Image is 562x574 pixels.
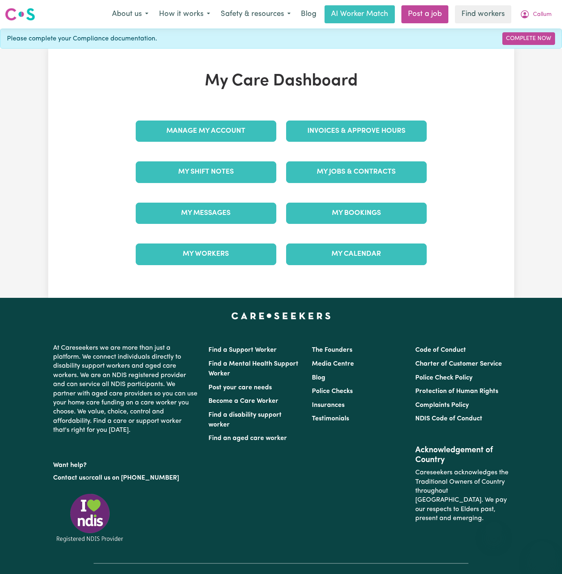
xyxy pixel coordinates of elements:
a: Complaints Policy [415,402,469,409]
span: Please complete your Compliance documentation. [7,34,157,44]
iframe: Button to launch messaging window [529,541,555,567]
p: Want help? [53,458,199,470]
a: Blog [296,5,321,23]
button: My Account [515,6,557,23]
a: My Jobs & Contracts [286,161,427,183]
p: Careseekers acknowledges the Traditional Owners of Country throughout [GEOGRAPHIC_DATA]. We pay o... [415,465,509,526]
a: Protection of Human Rights [415,388,498,395]
p: At Careseekers we are more than just a platform. We connect individuals directly to disability su... [53,340,199,438]
iframe: Close message [486,522,502,538]
a: My Calendar [286,243,427,265]
a: Post a job [401,5,448,23]
a: Post your care needs [208,384,272,391]
a: NDIS Code of Conduct [415,415,482,422]
h2: Acknowledgement of Country [415,445,509,465]
span: Callum [533,10,552,19]
button: Safety & resources [215,6,296,23]
a: Insurances [312,402,345,409]
a: Testimonials [312,415,349,422]
img: Registered NDIS provider [53,492,127,543]
button: How it works [154,6,215,23]
p: or [53,470,199,486]
a: Invoices & Approve Hours [286,121,427,142]
img: Careseekers logo [5,7,35,22]
a: Charter of Customer Service [415,361,502,367]
h1: My Care Dashboard [131,71,432,91]
a: My Workers [136,243,276,265]
a: Careseekers logo [5,5,35,24]
a: Complete Now [502,32,555,45]
a: Become a Care Worker [208,398,278,404]
a: Blog [312,375,325,381]
a: My Bookings [286,203,427,224]
a: AI Worker Match [325,5,395,23]
a: Find an aged care worker [208,435,287,442]
a: call us on [PHONE_NUMBER] [92,475,179,481]
a: Media Centre [312,361,354,367]
a: My Shift Notes [136,161,276,183]
a: Code of Conduct [415,347,466,353]
a: My Messages [136,203,276,224]
a: Manage My Account [136,121,276,142]
a: Find a Support Worker [208,347,277,353]
button: About us [107,6,154,23]
a: Find a disability support worker [208,412,282,428]
a: Find workers [455,5,511,23]
a: The Founders [312,347,352,353]
a: Find a Mental Health Support Worker [208,361,298,377]
a: Police Checks [312,388,353,395]
a: Careseekers home page [231,313,331,319]
a: Contact us [53,475,85,481]
a: Police Check Policy [415,375,472,381]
